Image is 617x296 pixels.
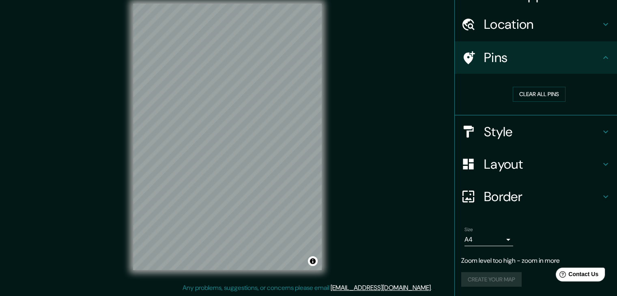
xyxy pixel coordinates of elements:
[183,283,432,293] p: Any problems, suggestions, or concerns please email .
[545,264,608,287] iframe: Help widget launcher
[455,148,617,180] div: Layout
[455,180,617,213] div: Border
[433,283,435,293] div: .
[484,124,601,140] h4: Style
[484,189,601,205] h4: Border
[455,41,617,74] div: Pins
[308,256,318,266] button: Toggle attribution
[461,256,611,266] p: Zoom level too high - zoom in more
[484,156,601,172] h4: Layout
[455,116,617,148] div: Style
[513,87,565,102] button: Clear all pins
[464,233,513,246] div: A4
[133,4,322,270] canvas: Map
[484,16,601,32] h4: Location
[432,283,433,293] div: .
[455,8,617,41] div: Location
[484,49,601,66] h4: Pins
[464,226,473,233] label: Size
[331,283,431,292] a: [EMAIL_ADDRESS][DOMAIN_NAME]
